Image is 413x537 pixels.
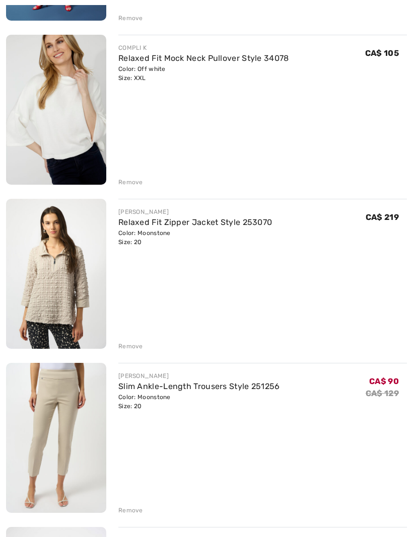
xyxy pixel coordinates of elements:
[365,48,399,58] span: CA$ 105
[118,217,272,227] a: Relaxed Fit Zipper Jacket Style 253070
[6,363,106,513] img: Slim Ankle-Length Trousers Style 251256
[118,371,280,380] div: [PERSON_NAME]
[118,53,289,63] a: Relaxed Fit Mock Neck Pullover Style 34078
[118,178,143,187] div: Remove
[6,35,106,185] img: Relaxed Fit Mock Neck Pullover Style 34078
[366,212,399,222] span: CA$ 219
[118,43,289,52] div: COMPLI K
[118,14,143,23] div: Remove
[369,376,399,386] span: CA$ 90
[366,389,399,398] s: CA$ 129
[118,506,143,515] div: Remove
[118,381,280,391] a: Slim Ankle-Length Trousers Style 251256
[118,228,272,247] div: Color: Moonstone Size: 20
[118,207,272,216] div: [PERSON_NAME]
[118,342,143,351] div: Remove
[6,199,106,349] img: Relaxed Fit Zipper Jacket Style 253070
[118,393,280,411] div: Color: Moonstone Size: 20
[118,64,289,83] div: Color: Off white Size: XXL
